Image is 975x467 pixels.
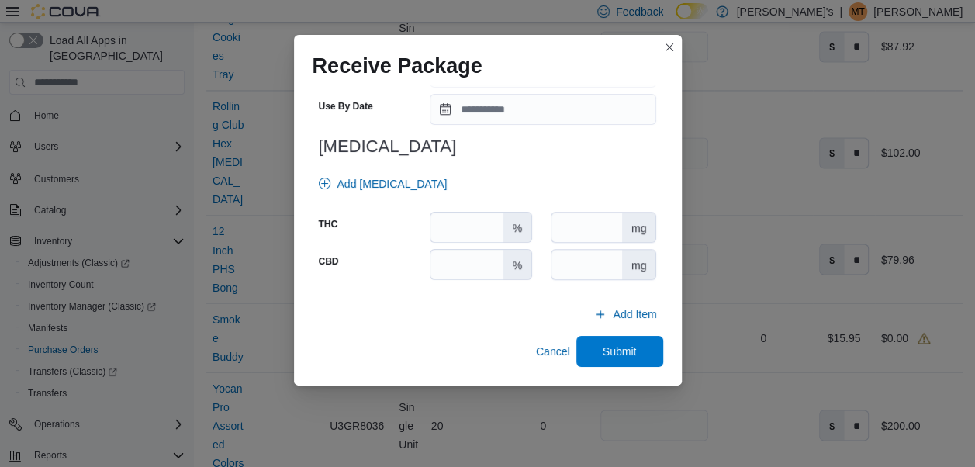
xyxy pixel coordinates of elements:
[319,137,657,156] h3: [MEDICAL_DATA]
[503,213,531,242] div: %
[603,344,637,359] span: Submit
[319,218,338,230] label: THC
[313,54,482,78] h1: Receive Package
[319,100,373,112] label: Use By Date
[622,250,655,279] div: mg
[660,38,679,57] button: Closes this modal window
[530,336,576,367] button: Cancel
[337,176,448,192] span: Add [MEDICAL_DATA]
[313,168,454,199] button: Add [MEDICAL_DATA]
[588,299,662,330] button: Add Item
[622,213,655,242] div: mg
[319,255,339,268] label: CBD
[576,336,663,367] button: Submit
[430,94,656,125] input: Press the down key to open a popover containing a calendar.
[503,250,531,279] div: %
[613,306,656,322] span: Add Item
[536,344,570,359] span: Cancel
